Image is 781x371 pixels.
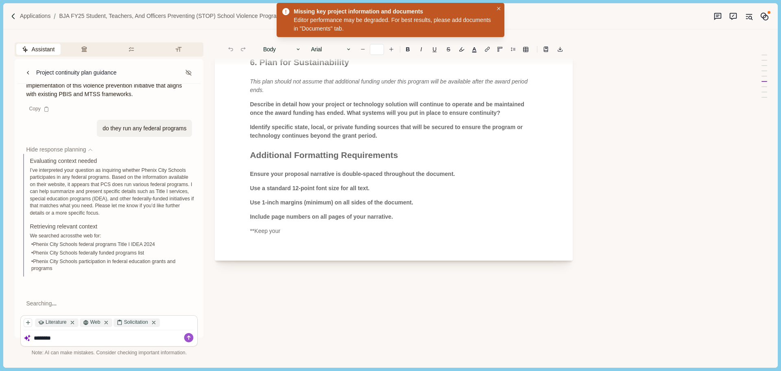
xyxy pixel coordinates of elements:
b: B [406,46,410,52]
div: do they run any federal programs [97,120,192,137]
span: Hide response planning [26,145,86,154]
img: Forward slash icon [50,13,59,20]
button: Adjust margins [494,44,506,55]
span: Evaluating context needed [30,157,195,165]
button: Body [259,44,305,55]
span: This plan should not assume that additional funding under this program will be available after th... [250,78,529,93]
div: Editor performance may be degraded. For best results, please add documents in "Documents" tab. [294,16,493,33]
span: **Keep your [250,228,280,234]
button: Line height [507,44,519,55]
button: Line height [482,44,493,55]
button: Decrease font size [357,44,369,55]
span: Assistant [31,45,55,54]
button: Line height [540,44,552,55]
div: • Phenix City Schools participation in federal education grants and programs [30,258,195,272]
span: Use a standard 12-point font size for all text. [250,185,369,191]
u: U [432,46,436,52]
span: Use 1-inch margins (minimum) on all sides of the document. [250,199,413,206]
button: Arial [307,44,356,55]
s: S [447,46,450,52]
div: Solicitation [113,318,160,327]
div: We searched across the web for: [30,233,195,240]
span: . [52,299,53,308]
span: Ensure your proposal narrative is double-spaced throughout the document. [250,171,455,177]
button: I [415,44,427,55]
button: Increase font size [386,44,397,55]
div: Project continuity plan guidance [36,68,117,77]
button: Export to docx [554,44,566,55]
span: Include page numbers on all pages of your narrative. [250,213,393,220]
div: Web [80,318,112,327]
span: Retrieving relevant context [30,222,195,231]
div: Note: AI can make mistakes. Consider checking important information. [20,349,198,357]
i: I [421,46,422,52]
button: U [428,44,441,55]
button: B [401,44,414,55]
div: Literature [35,318,78,327]
div: • Phenix City Schools federal programs Title I IDEA 2024 [30,241,195,248]
button: Close [495,4,503,13]
span: Identify specific state, local, or private funding sources that will be secured to ensure the pro... [250,124,524,139]
a: Applications [20,12,51,20]
div: Searching [26,299,192,308]
span: . [55,299,57,308]
button: Redo [238,44,249,55]
button: Line height [520,44,531,55]
span: Describe in detail how your project or technology solution will continue to operate and be mainta... [250,101,526,116]
div: • Phenix City Schools federally funded programs list [30,250,195,257]
a: BJA FY25 Student, Teachers, and Officers Preventing (STOP) School Violence Program (O-BJA-2025-17... [59,12,339,20]
div: Missing key project information and documents [294,7,490,16]
div: Copy [25,104,54,114]
button: S [442,44,454,55]
span: I’ve interpreted your question as inquiring whether Phenix City Schools participates in any feder... [30,167,195,217]
button: Undo [225,44,236,55]
span: . [53,299,55,308]
span: Additional Formatting Requirements [250,150,398,160]
img: Forward slash icon [10,13,17,20]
